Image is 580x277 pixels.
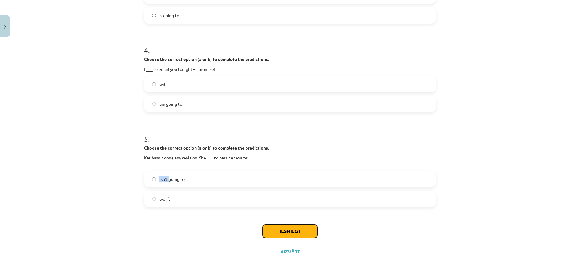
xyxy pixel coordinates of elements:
[263,225,317,238] button: Iesniegt
[159,81,166,87] span: will
[152,82,156,86] input: will
[144,124,436,143] h1: 5 .
[279,249,301,255] button: Aizvērt
[144,36,436,54] h1: 4 .
[152,102,156,106] input: am going to
[144,56,269,62] strong: Choose the correct option (a or b) to complete the predictions.
[152,177,156,181] input: isn’t going to
[4,25,6,29] img: icon-close-lesson-0947bae3869378f0d4975bcd49f059093ad1ed9edebbc8119c70593378902aed.svg
[159,101,182,107] span: am going to
[144,66,436,72] p: I ___ to email you tonight – I promise!
[152,14,156,17] input: 's going to
[159,176,185,182] span: isn’t going to
[159,12,179,19] span: 's going to
[152,197,156,201] input: won’t
[159,196,170,202] span: won’t
[144,155,436,167] p: Kat hasn’t done any revision. She ___ to pass her exams.
[144,145,269,150] strong: Choose the correct option (a or b) to complete the predictions.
